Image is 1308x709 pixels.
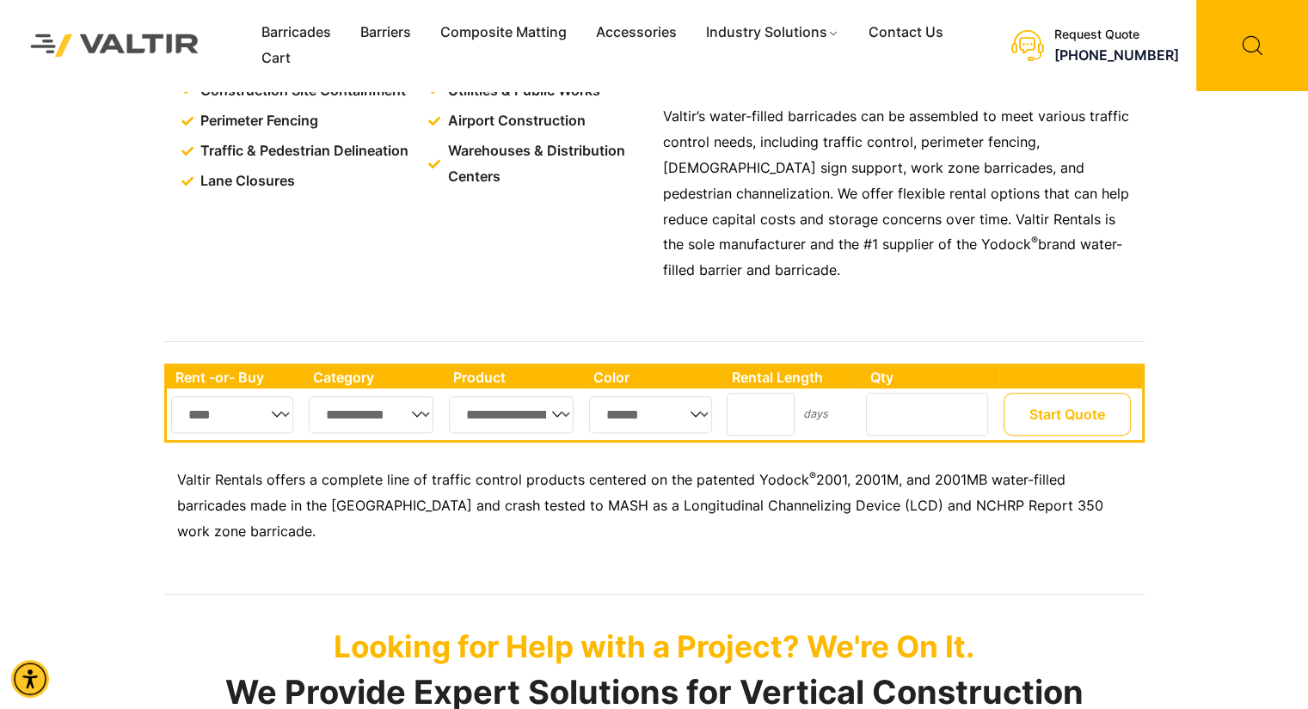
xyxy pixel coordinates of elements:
th: Qty [862,366,998,388]
span: Perimeter Fencing [196,108,318,134]
span: Traffic & Pedestrian Delineation [196,138,408,164]
th: Category [304,366,445,388]
a: Barricades [247,20,346,46]
a: Industry Solutions [691,20,854,46]
a: Cart [247,46,305,71]
p: Valtir’s water-filled barricades can be assembled to meet various traffic control needs, includin... [663,104,1136,284]
sup: ® [1031,234,1038,247]
th: Rent -or- Buy [167,366,304,388]
th: Color [585,366,723,388]
input: Number [727,393,795,436]
span: Airport Construction [444,108,586,134]
th: Product [445,366,585,388]
img: Valtir Rentals [13,16,217,74]
small: days [802,407,827,420]
span: 2001, 2001M, and 2001MB water-filled barricades made in the [GEOGRAPHIC_DATA] and crash tested to... [177,471,1103,540]
a: Accessories [581,20,691,46]
input: Number [866,393,988,436]
a: Contact Us [854,20,958,46]
th: Rental Length [722,366,862,388]
span: Lane Closures [196,168,295,194]
p: Looking for Help with a Project? We're On It. [164,628,1145,664]
sup: ® [809,469,816,482]
span: Valtir Rentals offers a complete line of traffic control products centered on the patented Yodock [177,471,809,488]
a: Barriers [346,20,426,46]
span: Utilities & Public Works [444,78,600,104]
select: Single select [171,396,294,433]
div: Request Quote [1054,28,1179,42]
select: Single select [589,396,712,433]
span: Construction Site Containment [196,78,406,104]
select: Single select [309,396,434,433]
span: Warehouses & Distribution Centers [444,138,649,190]
button: Start Quote [1004,393,1131,436]
a: Composite Matting [426,20,581,46]
div: Accessibility Menu [11,660,49,698]
a: call (888) 496-3625 [1054,46,1179,64]
select: Single select [449,396,574,433]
